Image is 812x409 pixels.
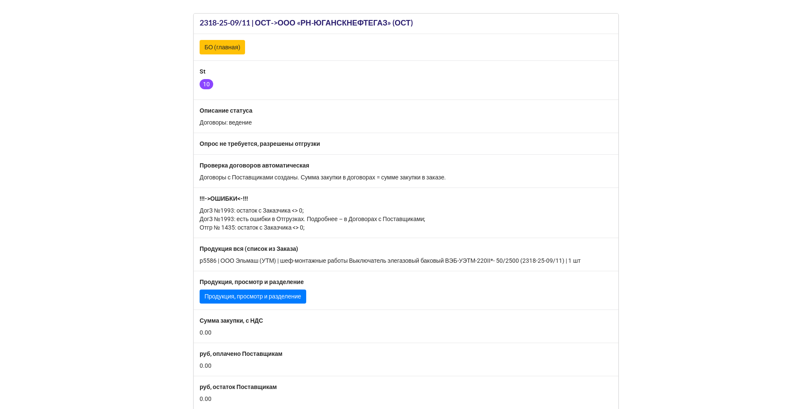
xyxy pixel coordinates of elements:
p: 0.00 [200,328,612,337]
p: 0.00 [200,395,612,403]
b: Проверка договоров автоматическая [200,162,309,169]
p: p5586 | ООО Эльмаш (УТМ) | шеф-монтажные работы Выключатель элегазовый баковый ВЭБ-УЭТМ-220II*- 5... [200,256,612,265]
a: Продукция, просмотр и разделение [200,290,306,304]
p: ДогЗ №1993: остаток с Заказчика <> 0; ДогЗ №1993: есть ошибки в Отгрузках. Подробнее – в Договора... [200,206,612,232]
p: Договоры: ведение [200,118,612,127]
b: руб, оплачено Поставщикам [200,350,282,357]
p: Договоры с Поставщиками созданы. Сумма закупки в договорах = сумме закупки в заказе. [200,173,612,182]
b: Опрос не требуется, разрешены отгрузки [200,140,320,147]
b: Сумма закупки, с НДС [200,317,263,324]
div: 10 [200,79,213,89]
div: 2318-25-09/11 | ОСТ->ООО «РН-ЮГАНСКНЕФТЕГАЗ» (ОСТ) [200,18,612,28]
b: Продукция, просмотр и разделение [200,278,304,285]
b: St [200,68,206,75]
b: Продукция вся (список из Заказа) [200,245,298,252]
a: БО (главная) [200,40,245,54]
b: руб, остаток Поставщикам [200,383,277,390]
p: 0.00 [200,361,612,370]
b: Описание статуса [200,107,252,114]
b: !!!->ОШИБКИ<-!!! [200,195,248,202]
